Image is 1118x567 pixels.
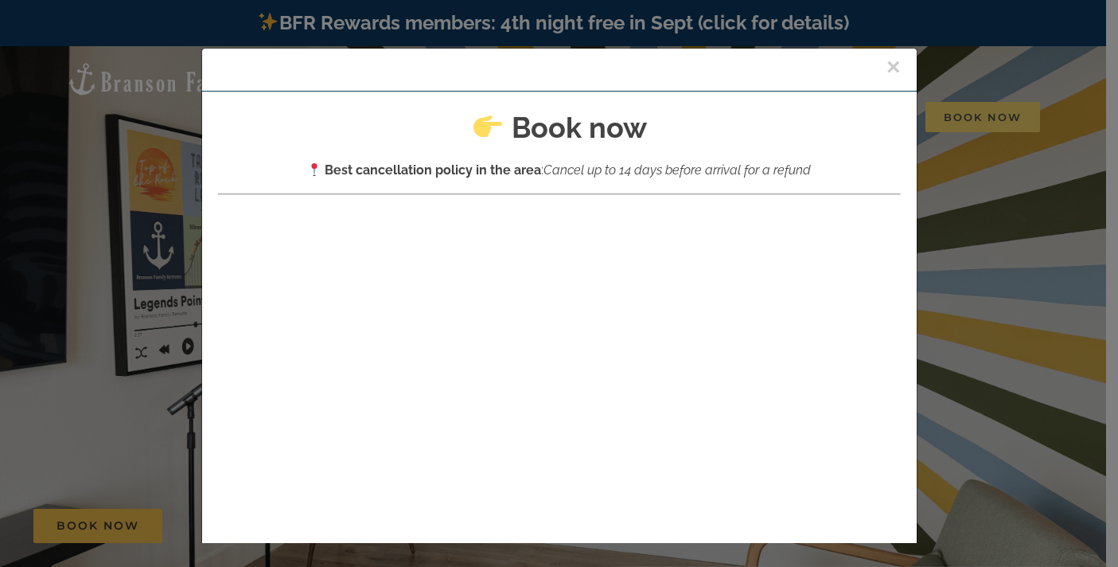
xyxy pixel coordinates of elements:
[308,163,321,176] img: 📍
[512,111,647,144] strong: Book now
[886,55,901,79] button: Close
[543,162,811,178] em: Cancel up to 14 days before arrival for a refund
[473,112,502,141] img: 👉
[218,160,901,181] p: :
[325,162,541,178] strong: Best cancellation policy in the area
